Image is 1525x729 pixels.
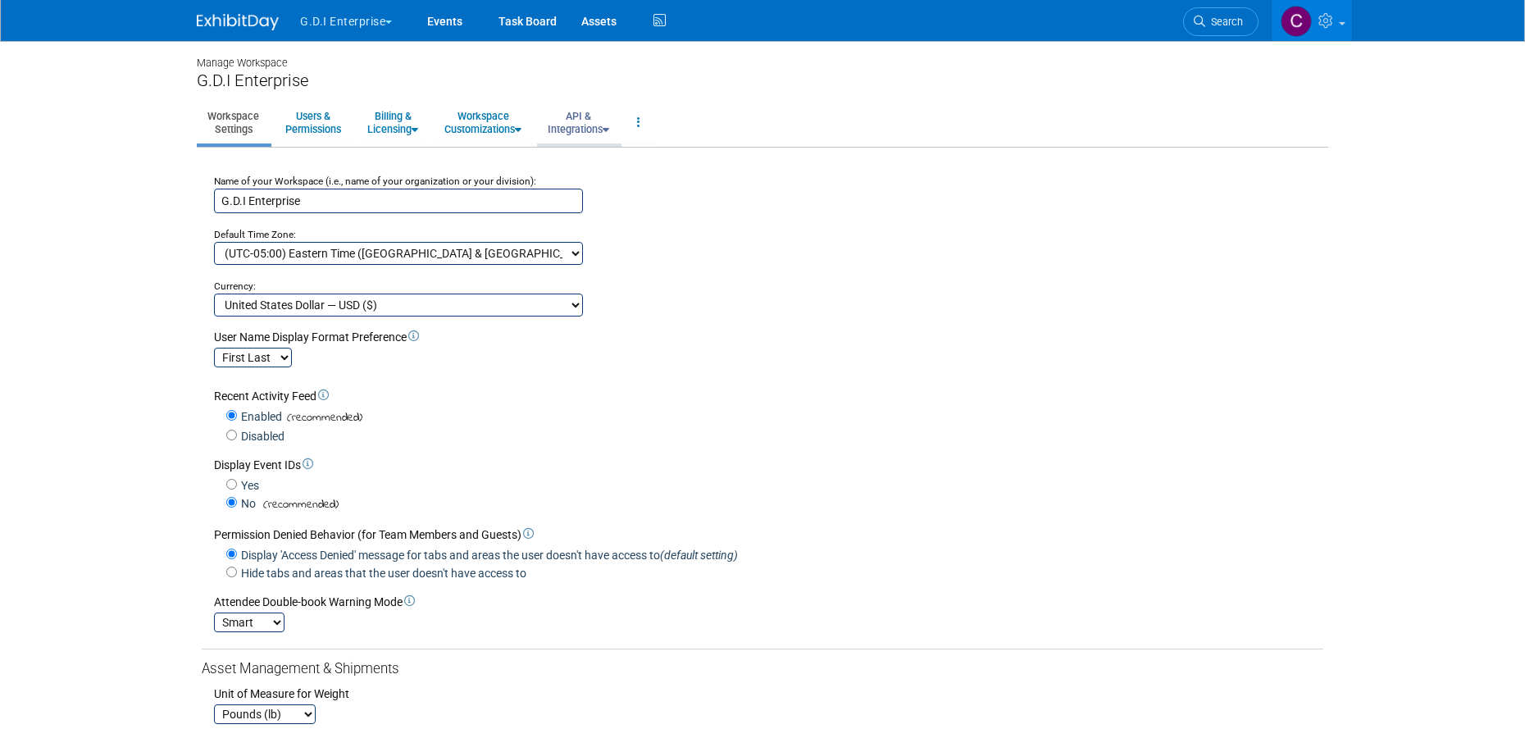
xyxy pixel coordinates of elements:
div: Asset Management & Shipments [202,659,1323,679]
label: Hide tabs and areas that the user doesn't have access to [237,565,526,581]
img: Clayton Stackpole [1281,6,1312,37]
small: Currency: [214,280,256,292]
label: Disabled [237,428,285,444]
a: API &Integrations [537,103,620,143]
span: (recommended) [258,496,339,513]
div: Display Event IDs [214,457,1323,473]
a: Users &Permissions [275,103,352,143]
label: Yes [237,477,259,494]
div: G.D.I Enterprise [197,71,1328,91]
label: No [237,495,256,512]
div: Attendee Double-book Warning Mode [214,594,1323,610]
small: Name of your Workspace (i.e., name of your organization or your division): [214,175,536,187]
div: Permission Denied Behavior (for Team Members and Guests) [214,526,1323,543]
label: Enabled [237,408,282,425]
a: WorkspaceCustomizations [434,103,532,143]
i: (default setting) [660,549,738,562]
span: Search [1205,16,1243,28]
span: (recommended) [282,409,362,426]
a: Billing &Licensing [357,103,429,143]
a: WorkspaceSettings [197,103,270,143]
img: ExhibitDay [197,14,279,30]
label: Display 'Access Denied' message for tabs and areas the user doesn't have access to [237,547,738,563]
div: Recent Activity Feed [214,388,1323,404]
input: Name of your organization [214,189,583,213]
small: Default Time Zone: [214,229,296,240]
a: Search [1183,7,1259,36]
div: Unit of Measure for Weight [214,686,1323,702]
div: User Name Display Format Preference [214,329,1323,345]
div: Manage Workspace [197,41,1328,71]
